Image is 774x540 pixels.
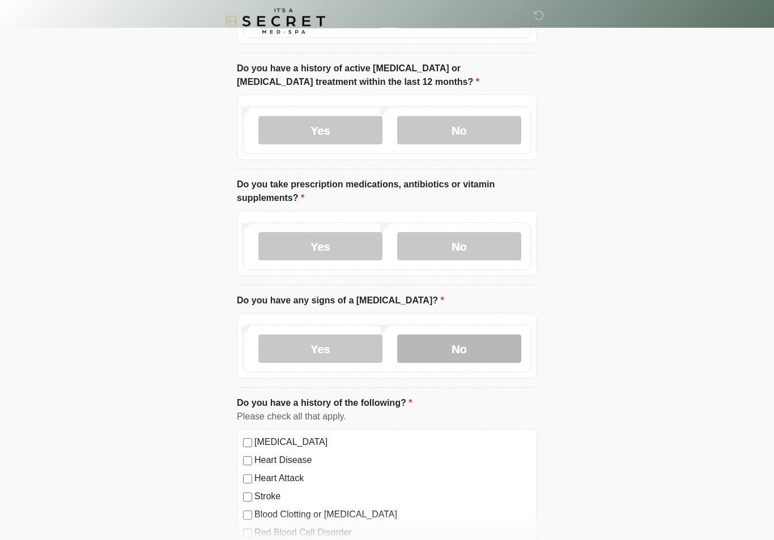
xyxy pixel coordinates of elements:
label: Yes [258,335,382,363]
input: Heart Disease [243,457,252,466]
label: Blood Clotting or [MEDICAL_DATA] [254,508,531,522]
label: Do you have a history of the following? [237,397,412,410]
label: Do you have any signs of a [MEDICAL_DATA]? [237,294,444,308]
label: Red Blood Cell Disorder [254,526,531,540]
label: No [397,233,521,261]
input: Blood Clotting or [MEDICAL_DATA] [243,511,252,520]
label: Yes [258,233,382,261]
div: Please check all that apply. [237,410,537,424]
label: Heart Attack [254,472,531,486]
img: It's A Secret Med Spa Logo [226,8,325,34]
label: Do you take prescription medications, antibiotics or vitamin supplements? [237,178,537,205]
input: [MEDICAL_DATA] [243,439,252,448]
input: Red Blood Cell Disorder [243,529,252,538]
input: Stroke [243,493,252,502]
label: Yes [258,117,382,145]
label: Heart Disease [254,454,531,468]
label: Stroke [254,490,531,504]
label: Do you have a history of active [MEDICAL_DATA] or [MEDICAL_DATA] treatment within the last 12 mon... [237,62,537,89]
label: No [397,117,521,145]
label: [MEDICAL_DATA] [254,436,531,449]
label: No [397,335,521,363]
input: Heart Attack [243,475,252,484]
